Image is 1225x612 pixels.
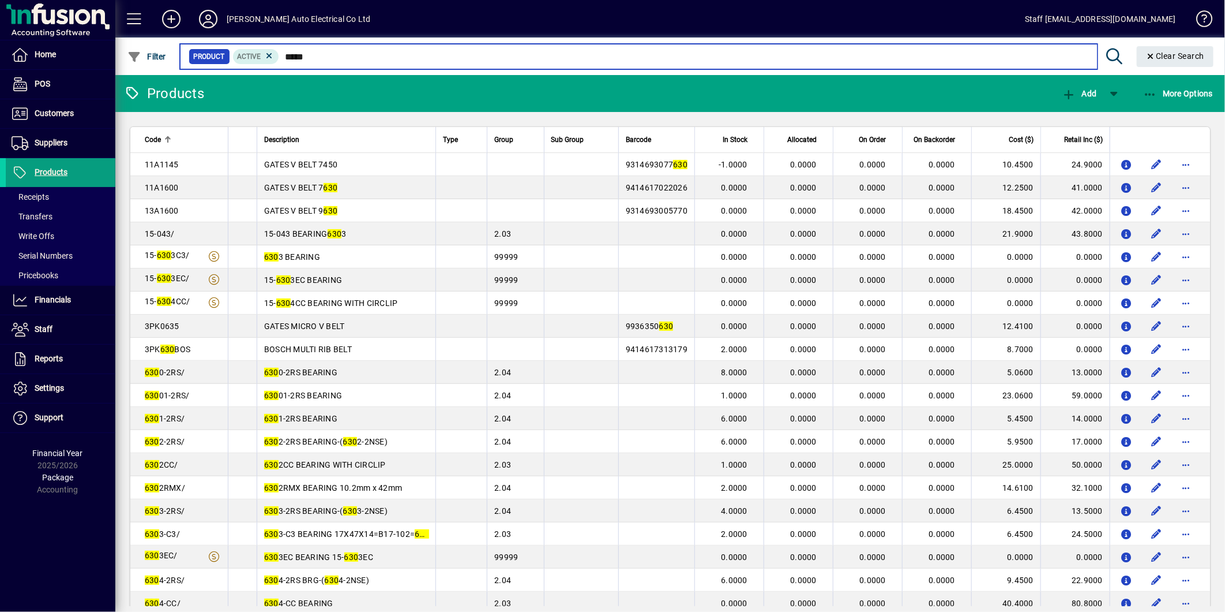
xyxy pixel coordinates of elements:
td: 13.5000 [1040,499,1110,523]
em: 630 [276,298,291,308]
button: More options [1177,225,1196,243]
td: 13.0000 [1040,361,1110,384]
td: 5.4500 [971,407,1040,430]
span: 0.0000 [929,160,956,169]
span: On Backorder [914,133,955,146]
td: 0.0000 [971,245,1040,268]
div: Staff [EMAIL_ADDRESS][DOMAIN_NAME] [1025,10,1176,28]
button: Profile [190,9,227,29]
td: 14.0000 [1040,407,1110,430]
td: 8.7000 [971,338,1040,361]
span: Support [35,413,63,422]
button: Edit [1147,340,1166,359]
em: 630 [264,252,279,262]
td: 41.0000 [1040,176,1110,199]
span: In Stock [723,133,747,146]
em: 630 [145,368,159,377]
button: Edit [1147,571,1166,589]
td: 14.6100 [971,476,1040,499]
button: More options [1177,409,1196,428]
button: Add [153,9,190,29]
td: 0.0000 [1040,292,1110,315]
td: 5.0600 [971,361,1040,384]
a: Receipts [6,187,115,207]
button: Edit [1147,317,1166,335]
span: 6.0000 [722,437,748,446]
em: 630 [264,553,279,562]
button: More options [1177,248,1196,266]
a: Support [6,404,115,432]
span: 3PK BOS [145,345,190,354]
em: 630 [264,437,279,446]
em: 630 [145,551,159,560]
span: 1-2RS/ [145,414,185,423]
a: Home [6,40,115,69]
button: Edit [1147,155,1166,174]
button: More options [1177,502,1196,520]
em: 630 [264,460,279,469]
span: 0.0000 [860,275,886,285]
td: 32.1000 [1040,476,1110,499]
td: 0.0000 [1040,315,1110,338]
span: 2RMX BEARING 10.2mm x 42mm [264,483,402,492]
span: 0.0000 [860,322,886,331]
em: 630 [160,345,175,354]
button: Clear [1137,46,1214,67]
div: Description [264,133,429,146]
em: 630 [145,506,159,516]
span: 0.0000 [860,529,886,539]
span: 3EC/ [145,551,178,560]
span: 15- 4CC/ [145,297,190,306]
em: 630 [343,437,358,446]
span: 0.0000 [860,368,886,377]
span: 0.0000 [860,483,886,492]
span: 2.04 [494,483,511,492]
span: 9936350 [626,322,674,331]
em: 630 [157,251,171,260]
td: 21.9000 [971,222,1040,245]
span: 99999 [494,298,518,308]
span: Customers [35,109,74,118]
span: 15-043 BEARING 3 [264,229,347,238]
span: 99999 [494,252,518,262]
span: 15- 3EC/ [145,274,190,283]
td: 17.0000 [1040,430,1110,453]
td: 6.4500 [971,499,1040,523]
em: 630 [343,506,358,516]
span: 3 BEARING [264,252,320,262]
span: 11A1600 [145,183,179,192]
td: 42.0000 [1040,199,1110,222]
div: Code [145,133,221,146]
span: 0.0000 [860,229,886,238]
span: Cost ($) [1009,133,1034,146]
td: 10.4500 [971,153,1040,176]
span: 1.0000 [722,460,748,469]
em: 630 [145,414,159,423]
span: Clear Search [1146,51,1205,61]
td: 43.8000 [1040,222,1110,245]
span: 0.0000 [929,391,956,400]
button: Edit [1147,409,1166,428]
button: Edit [1147,432,1166,451]
em: 630 [145,483,159,492]
button: Edit [1147,456,1166,474]
div: Sub Group [551,133,611,146]
span: 4.0000 [722,506,748,516]
a: Financials [6,286,115,315]
td: 6.4500 [971,523,1040,546]
em: 630 [264,368,279,377]
td: 0.0000 [971,292,1040,315]
span: 0.0000 [860,460,886,469]
span: 2.04 [494,506,511,516]
span: 3-2RS BEARING-( 3-2NSE) [264,506,388,516]
button: More options [1177,155,1196,174]
span: Group [494,133,513,146]
span: 0.0000 [929,460,956,469]
button: More options [1177,271,1196,289]
span: 2.0000 [722,345,748,354]
a: Knowledge Base [1188,2,1211,40]
a: POS [6,70,115,99]
div: On Order [840,133,896,146]
span: More Options [1143,89,1213,98]
span: Barcode [626,133,651,146]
